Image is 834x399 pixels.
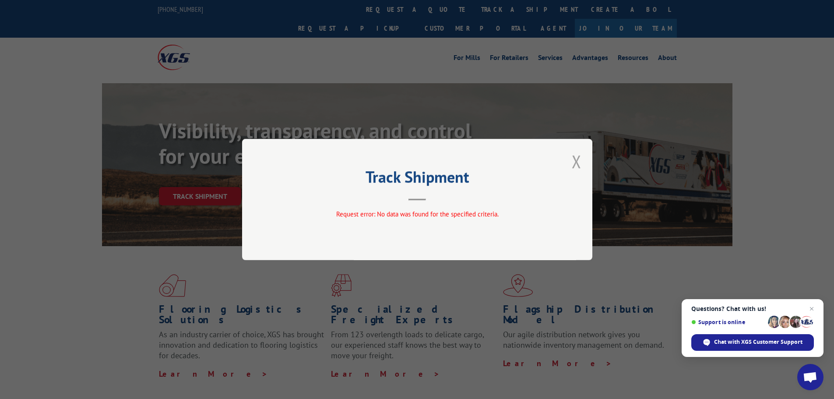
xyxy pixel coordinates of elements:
span: Support is online [691,319,765,325]
button: Close modal [572,150,581,173]
span: Questions? Chat with us! [691,305,814,312]
h2: Track Shipment [286,171,549,187]
span: Chat with XGS Customer Support [714,338,802,346]
span: Request error: No data was found for the specified criteria. [336,210,498,218]
a: Open chat [797,364,823,390]
span: Chat with XGS Customer Support [691,334,814,351]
